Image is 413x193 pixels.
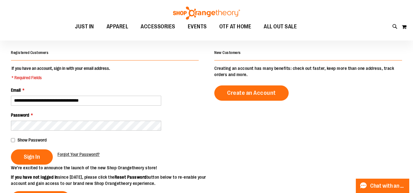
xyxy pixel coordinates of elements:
span: Password [11,113,29,118]
strong: If you have not logged in [11,175,58,180]
span: EVENTS [188,20,207,34]
strong: Reset Password [115,175,147,180]
p: We’re excited to announce the launch of the new Shop Orangetheory store! [11,165,206,171]
img: Shop Orangetheory [172,7,241,20]
strong: New Customers [214,51,241,55]
span: ALL OUT SALE [264,20,297,34]
button: Chat with an Expert [356,179,410,193]
span: Create an Account [227,89,276,96]
span: APPAREL [107,20,128,34]
p: Creating an account has many benefits: check out faster, keep more than one address, track orders... [214,65,402,78]
a: Forgot Your Password? [57,151,100,157]
span: JUST IN [75,20,94,34]
span: OTF AT HOME [219,20,251,34]
span: Chat with an Expert [370,183,406,189]
a: Create an Account [214,85,289,101]
p: since [DATE], please click the button below to re-enable your account and gain access to our bran... [11,174,206,186]
span: Sign In [24,153,40,160]
span: * Required Fields [12,75,110,81]
span: Email [11,88,21,93]
span: ACCESSORIES [141,20,175,34]
span: Forgot Your Password? [57,152,100,157]
button: Sign In [11,149,53,165]
legend: If you have an account, sign in with your email address. [11,65,111,81]
span: Show Password [17,138,47,142]
strong: Registered Customers [11,51,48,55]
